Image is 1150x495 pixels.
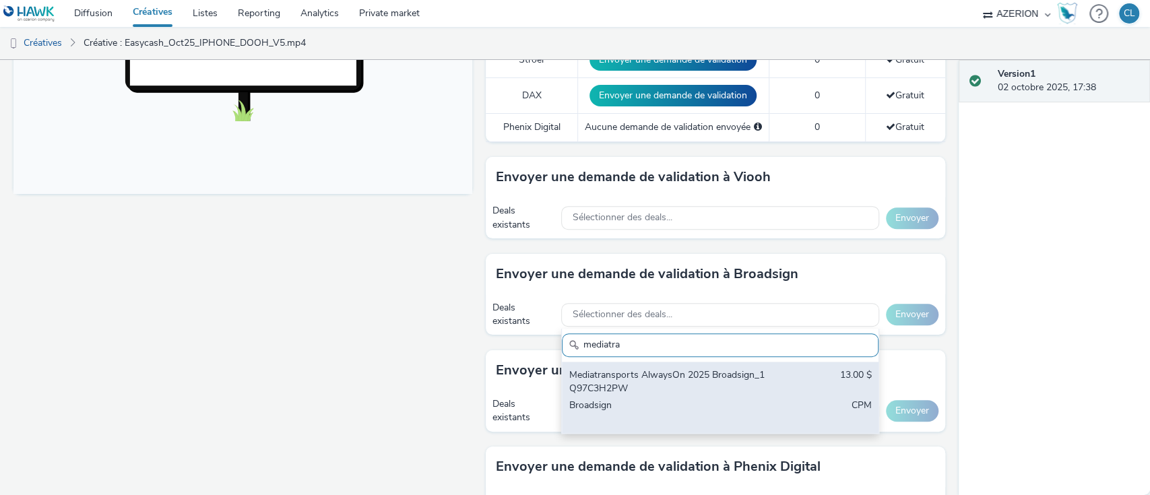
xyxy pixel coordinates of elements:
[814,89,820,102] span: 0
[886,53,924,66] span: Gratuit
[486,78,577,114] td: DAX
[486,114,577,141] td: Phenix Digital
[496,457,821,477] h3: Envoyer une demande de validation à Phenix Digital
[814,53,820,66] span: 0
[589,49,757,71] button: Envoyer une demande de validation
[998,67,1139,95] div: 02 octobre 2025, 17:38
[886,121,924,133] span: Gratuit
[585,121,762,134] div: Aucune demande de validation envoyée
[486,42,577,78] td: Stroer
[496,264,798,284] h3: Envoyer une demande de validation à Broadsign
[496,360,815,381] h3: Envoyer une demande de validation à MyAdbooker
[77,27,313,59] a: Créative : Easycash_Oct25_IPHONE_DOOH_V5.mp4
[496,167,771,187] h3: Envoyer une demande de validation à Viooh
[814,121,820,133] span: 0
[572,212,672,224] span: Sélectionner des deals...
[492,397,554,425] div: Deals existants
[492,301,554,329] div: Deals existants
[572,309,672,321] span: Sélectionner des deals...
[886,400,938,422] button: Envoyer
[3,5,55,22] img: undefined Logo
[1057,3,1077,24] img: Hawk Academy
[1124,3,1135,24] div: CL
[840,368,872,396] div: 13.00 $
[754,121,762,134] div: Sélectionnez un deal ci-dessous et cliquez sur Envoyer pour envoyer une demande de validation à P...
[569,399,768,426] div: Broadsign
[886,207,938,229] button: Envoyer
[886,89,924,102] span: Gratuit
[589,85,757,106] button: Envoyer une demande de validation
[7,37,20,51] img: dooh
[852,399,872,426] div: CPM
[998,67,1035,80] strong: Version 1
[886,304,938,325] button: Envoyer
[1057,3,1083,24] a: Hawk Academy
[562,333,878,357] input: Search......
[492,204,554,232] div: Deals existants
[569,368,768,396] div: Mediatransports AlwaysOn 2025 Broadsign_1Q97C3H2PW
